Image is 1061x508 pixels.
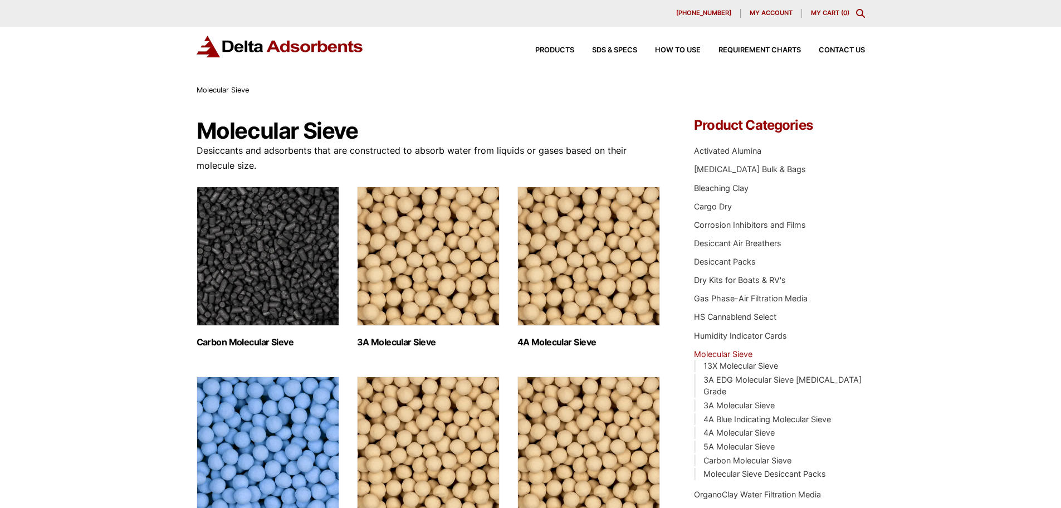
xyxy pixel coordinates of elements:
[703,375,862,397] a: 3A EDG Molecular Sieve [MEDICAL_DATA] Grade
[517,47,574,54] a: Products
[694,164,806,174] a: [MEDICAL_DATA] Bulk & Bags
[694,294,808,303] a: Gas Phase-Air Filtration Media
[694,202,732,211] a: Cargo Dry
[517,187,660,348] a: Visit product category 4A Molecular Sieve
[701,47,801,54] a: Requirement Charts
[703,456,791,465] a: Carbon Molecular Sieve
[694,220,806,229] a: Corrosion Inhibitors and Films
[517,337,660,348] h2: 4A Molecular Sieve
[811,9,849,17] a: My Cart (0)
[197,187,339,326] img: Carbon Molecular Sieve
[694,275,786,285] a: Dry Kits for Boats & RV's
[703,442,775,451] a: 5A Molecular Sieve
[197,337,339,348] h2: Carbon Molecular Sieve
[694,183,749,193] a: Bleaching Clay
[694,349,752,359] a: Molecular Sieve
[655,47,701,54] span: How to Use
[750,10,793,16] span: My account
[741,9,802,18] a: My account
[197,86,249,94] span: Molecular Sieve
[843,9,847,17] span: 0
[694,257,756,266] a: Desiccant Packs
[703,400,775,410] a: 3A Molecular Sieve
[856,9,865,18] div: Toggle Modal Content
[694,490,821,499] a: OrganoClay Water Filtration Media
[197,119,661,143] h1: Molecular Sieve
[694,238,781,248] a: Desiccant Air Breathers
[694,312,776,321] a: HS Cannablend Select
[197,36,364,57] img: Delta Adsorbents
[676,10,731,16] span: [PHONE_NUMBER]
[703,428,775,437] a: 4A Molecular Sieve
[667,9,741,18] a: [PHONE_NUMBER]
[703,469,826,478] a: Molecular Sieve Desiccant Packs
[357,337,500,348] h2: 3A Molecular Sieve
[592,47,637,54] span: SDS & SPECS
[694,119,864,132] h4: Product Categories
[718,47,801,54] span: Requirement Charts
[637,47,701,54] a: How to Use
[694,331,787,340] a: Humidity Indicator Cards
[819,47,865,54] span: Contact Us
[535,47,574,54] span: Products
[197,187,339,348] a: Visit product category Carbon Molecular Sieve
[197,143,661,173] p: Desiccants and adsorbents that are constructed to absorb water from liquids or gases based on the...
[574,47,637,54] a: SDS & SPECS
[357,187,500,326] img: 3A Molecular Sieve
[694,146,761,155] a: Activated Alumina
[517,187,660,326] img: 4A Molecular Sieve
[801,47,865,54] a: Contact Us
[703,414,831,424] a: 4A Blue Indicating Molecular Sieve
[703,361,778,370] a: 13X Molecular Sieve
[357,187,500,348] a: Visit product category 3A Molecular Sieve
